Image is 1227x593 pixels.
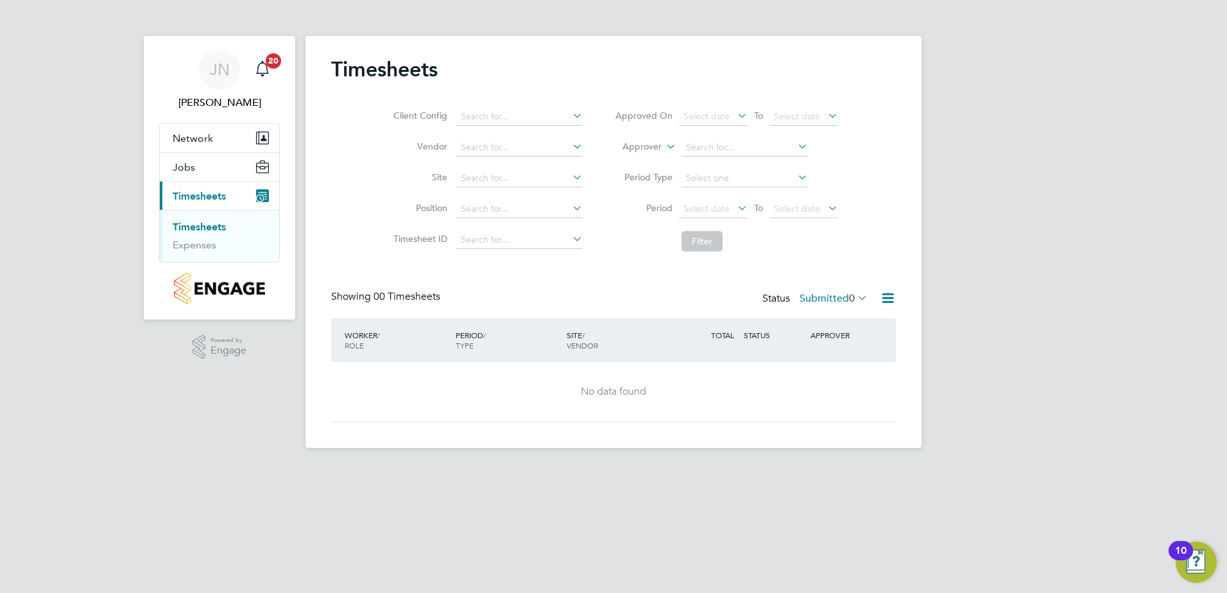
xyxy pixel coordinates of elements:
[390,202,447,214] label: Position
[344,385,883,399] div: No data found
[210,61,230,78] span: JN
[377,330,380,340] span: /
[160,153,279,181] button: Jobs
[683,110,730,122] span: Select date
[210,335,246,346] span: Powered by
[266,53,281,69] span: 20
[390,171,447,183] label: Site
[774,203,820,214] span: Select date
[800,292,868,305] label: Submitted
[456,169,583,187] input: Search for...
[193,335,247,359] a: Powered byEngage
[456,231,583,249] input: Search for...
[849,292,855,305] span: 0
[173,221,226,233] a: Timesheets
[373,290,440,303] span: 00 Timesheets
[159,273,280,304] a: Go to home page
[173,161,195,173] span: Jobs
[750,200,767,216] span: To
[160,210,279,262] div: Timesheets
[250,49,275,90] a: 20
[604,141,662,153] label: Approver
[390,141,447,152] label: Vendor
[173,190,226,202] span: Timesheets
[567,340,598,350] span: VENDOR
[563,323,674,357] div: SITE
[159,95,280,110] span: Joe Nicklin
[807,323,874,347] div: APPROVER
[774,110,820,122] span: Select date
[483,330,486,340] span: /
[762,290,870,308] div: Status
[683,203,730,214] span: Select date
[160,182,279,210] button: Timesheets
[174,273,264,304] img: countryside-properties-logo-retina.png
[456,200,583,218] input: Search for...
[615,202,673,214] label: Period
[345,340,364,350] span: ROLE
[331,290,443,304] div: Showing
[682,231,723,252] button: Filter
[682,139,808,157] input: Search for...
[452,323,563,357] div: PERIOD
[210,345,246,356] span: Engage
[615,171,673,183] label: Period Type
[1176,542,1217,583] button: Open Resource Center, 10 new notifications
[390,233,447,245] label: Timesheet ID
[390,110,447,121] label: Client Config
[173,132,213,144] span: Network
[456,139,583,157] input: Search for...
[144,36,295,320] nav: Main navigation
[160,124,279,152] button: Network
[750,107,767,124] span: To
[711,330,734,340] span: TOTAL
[615,110,673,121] label: Approved On
[341,323,452,357] div: WORKER
[173,239,216,251] a: Expenses
[456,340,474,350] span: TYPE
[582,330,585,340] span: /
[456,108,583,126] input: Search for...
[159,49,280,110] a: JN[PERSON_NAME]
[331,56,438,82] h2: Timesheets
[741,323,807,347] div: STATUS
[1175,551,1187,567] div: 10
[682,169,808,187] input: Select one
